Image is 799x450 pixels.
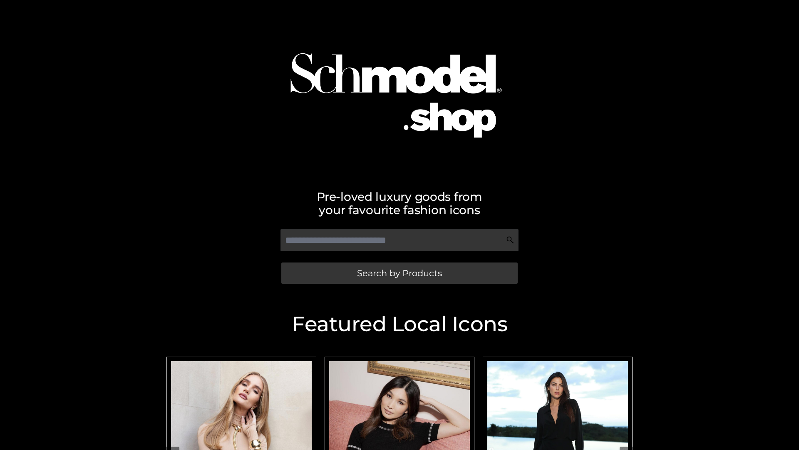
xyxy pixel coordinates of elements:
img: Search Icon [506,236,514,244]
span: Search by Products [357,269,442,277]
h2: Pre-loved luxury goods from your favourite fashion icons [162,190,637,217]
h2: Featured Local Icons​ [162,314,637,335]
a: Search by Products [281,262,518,284]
